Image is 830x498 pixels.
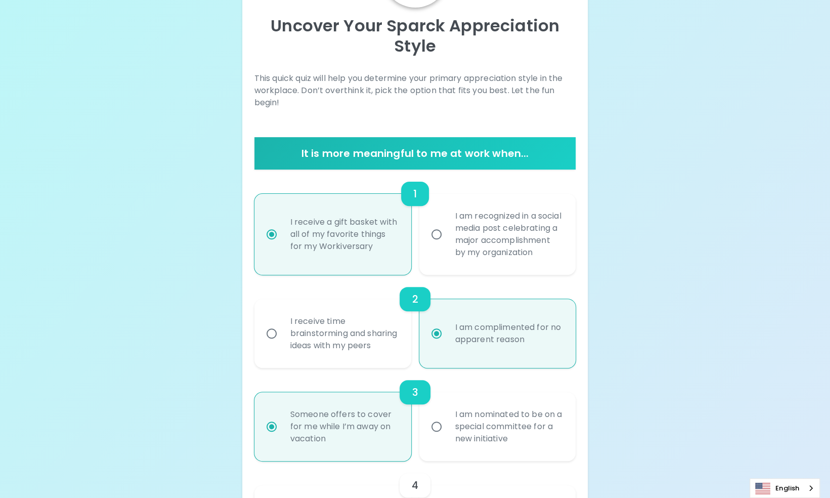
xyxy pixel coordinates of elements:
[750,479,819,497] a: English
[254,72,576,109] p: This quick quiz will help you determine your primary appreciation style in the workplace. Don’t o...
[412,291,418,307] h6: 2
[282,396,406,457] div: Someone offers to cover for me while I’m away on vacation
[750,478,820,498] div: Language
[750,478,820,498] aside: Language selected: English
[447,396,571,457] div: I am nominated to be on a special committee for a new initiative
[254,16,576,56] p: Uncover Your Sparck Appreciation Style
[412,384,418,400] h6: 3
[254,170,576,275] div: choice-group-check
[282,204,406,265] div: I receive a gift basket with all of my favorite things for my Workiversary
[254,275,576,368] div: choice-group-check
[447,309,571,358] div: I am complimented for no apparent reason
[413,186,417,202] h6: 1
[412,477,418,493] h6: 4
[258,145,572,161] h6: It is more meaningful to me at work when...
[282,303,406,364] div: I receive time brainstorming and sharing ideas with my peers
[447,198,571,271] div: I am recognized in a social media post celebrating a major accomplishment by my organization
[254,368,576,461] div: choice-group-check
